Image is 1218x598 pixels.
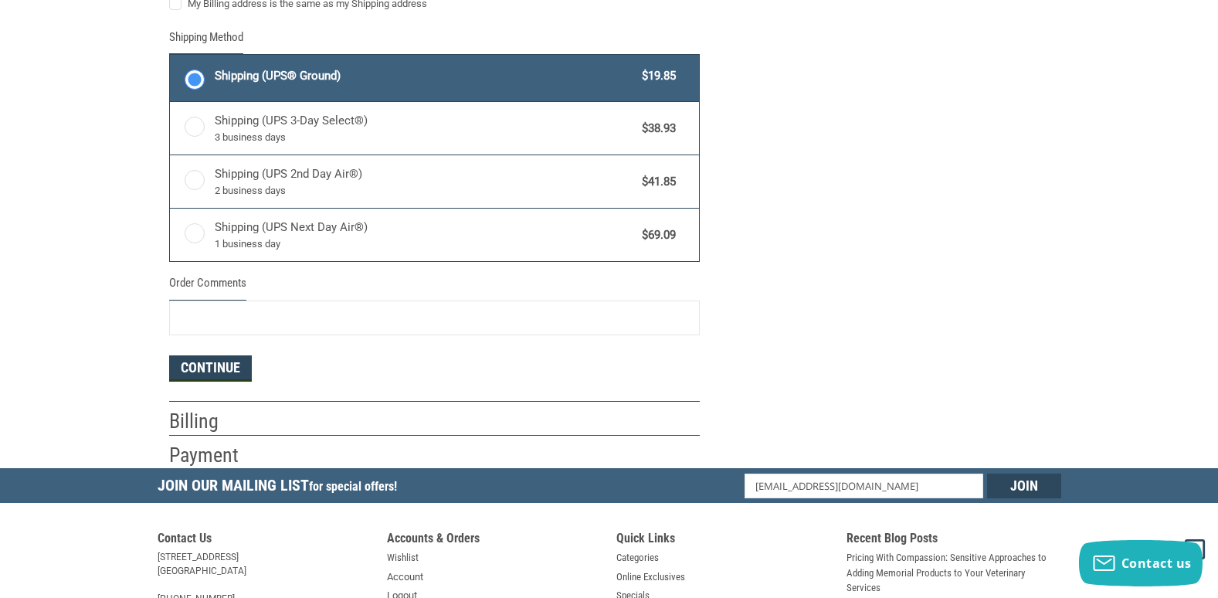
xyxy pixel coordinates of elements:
[215,112,635,144] span: Shipping (UPS 3-Day Select®)
[387,550,419,566] a: Wishlist
[215,67,635,85] span: Shipping (UPS® Ground)
[169,355,252,382] button: Continue
[387,531,602,550] h5: Accounts & Orders
[616,550,659,566] a: Categories
[1121,555,1192,572] span: Contact us
[215,219,635,251] span: Shipping (UPS Next Day Air®)
[987,474,1061,498] input: Join
[215,165,635,198] span: Shipping (UPS 2nd Day Air®)
[169,409,260,434] h2: Billing
[169,274,246,300] legend: Order Comments
[635,120,677,138] span: $38.93
[309,479,397,494] span: for special offers!
[215,183,635,199] span: 2 business days
[846,531,1061,550] h5: Recent Blog Posts
[616,531,831,550] h5: Quick Links
[635,226,677,244] span: $69.09
[215,130,635,145] span: 3 business days
[846,550,1061,596] a: Pricing With Compassion: Sensitive Approaches to Adding Memorial Products to Your Veterinary Serv...
[635,173,677,191] span: $41.85
[635,67,677,85] span: $19.85
[616,569,685,585] a: Online Exclusives
[387,569,423,585] a: Account
[158,531,372,550] h5: Contact Us
[1079,540,1203,586] button: Contact us
[215,236,635,252] span: 1 business day
[158,468,405,508] h5: Join Our Mailing List
[169,443,260,468] h2: Payment
[745,474,983,498] input: Email
[169,29,243,54] legend: Shipping Method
